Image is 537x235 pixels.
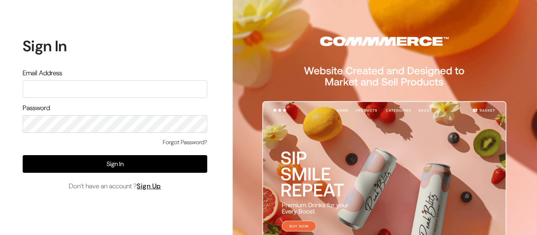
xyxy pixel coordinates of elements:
label: Email Address [23,68,62,78]
a: Forgot Password? [163,138,207,147]
label: Password [23,103,50,113]
a: Sign Up [137,182,161,190]
h1: Sign In [23,37,207,55]
button: Sign In [23,155,207,173]
span: Don’t have an account ? [69,181,161,191]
